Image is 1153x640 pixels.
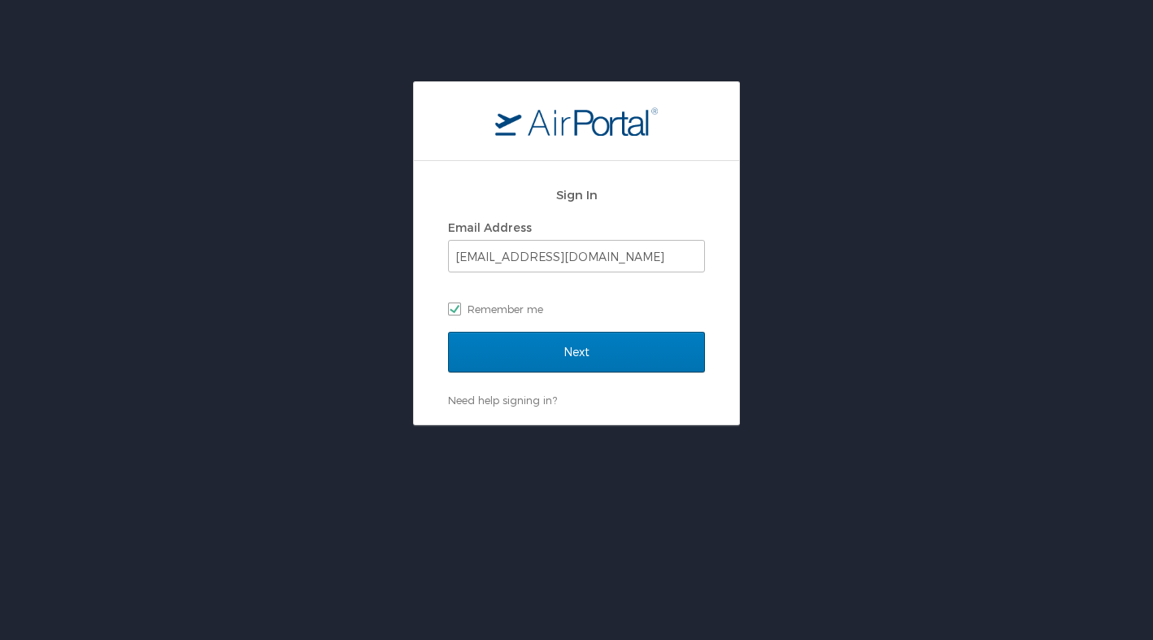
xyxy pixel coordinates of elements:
[448,297,705,321] label: Remember me
[448,220,532,234] label: Email Address
[448,394,557,407] a: Need help signing in?
[495,107,658,136] img: logo
[448,185,705,204] h2: Sign In
[448,332,705,372] input: Next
